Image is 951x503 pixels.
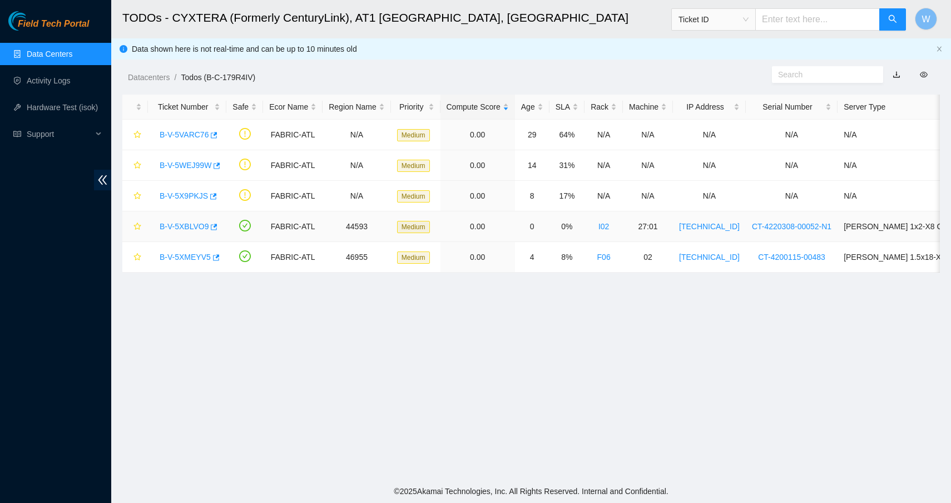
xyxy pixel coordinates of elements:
span: W [922,12,930,26]
span: Ticket ID [678,11,749,28]
span: Medium [397,221,430,233]
td: N/A [673,120,746,150]
span: Medium [397,251,430,264]
span: star [133,161,141,170]
td: N/A [746,120,838,150]
span: star [133,253,141,262]
td: 0.00 [440,120,515,150]
a: Todos (B-C-179R4IV) [181,73,255,82]
a: download [893,70,900,79]
td: N/A [623,120,673,150]
td: N/A [323,150,391,181]
td: FABRIC-ATL [263,181,323,211]
td: 4 [515,242,549,273]
td: 46955 [323,242,391,273]
span: Medium [397,160,430,172]
td: FABRIC-ATL [263,242,323,273]
span: exclamation-circle [239,189,251,201]
td: N/A [623,150,673,181]
td: N/A [746,181,838,211]
td: 8% [549,242,585,273]
button: star [128,187,142,205]
span: star [133,131,141,140]
td: 0.00 [440,150,515,181]
td: N/A [323,120,391,150]
a: F06 [597,253,611,262]
a: Data Centers [27,50,72,58]
input: Enter text here... [755,8,880,31]
span: Medium [397,190,430,203]
input: Search [778,68,868,81]
td: 8 [515,181,549,211]
span: eye [920,71,928,78]
td: 0.00 [440,181,515,211]
span: star [133,192,141,201]
td: N/A [746,150,838,181]
td: N/A [623,181,673,211]
span: search [888,14,897,25]
td: 0.00 [440,211,515,242]
button: W [915,8,937,30]
span: / [174,73,176,82]
button: star [128,126,142,144]
span: exclamation-circle [239,128,251,140]
button: star [128,156,142,174]
span: Field Tech Portal [18,19,89,29]
span: close [936,46,943,52]
td: 0% [549,211,585,242]
td: N/A [585,150,623,181]
td: FABRIC-ATL [263,150,323,181]
button: close [936,46,943,53]
a: Akamai TechnologiesField Tech Portal [8,20,89,34]
span: Support [27,123,92,145]
a: B-V-5XMEYV5 [160,253,211,262]
button: star [128,218,142,235]
td: N/A [323,181,391,211]
span: double-left [94,170,111,190]
a: CT-4220308-00052-N1 [752,222,831,231]
span: check-circle [239,220,251,231]
a: B-V-5VARC76 [160,130,209,139]
td: 0 [515,211,549,242]
td: N/A [585,120,623,150]
a: Activity Logs [27,76,71,85]
button: star [128,248,142,266]
td: 02 [623,242,673,273]
td: 44593 [323,211,391,242]
span: star [133,223,141,231]
a: I02 [598,222,609,231]
span: exclamation-circle [239,159,251,170]
td: 17% [549,181,585,211]
span: check-circle [239,250,251,262]
td: 31% [549,150,585,181]
td: FABRIC-ATL [263,120,323,150]
a: CT-4200115-00483 [758,253,825,262]
a: Datacenters [128,73,170,82]
a: B-V-5X9PKJS [160,191,208,200]
td: 29 [515,120,549,150]
a: B-V-5XBLVO9 [160,222,209,231]
footer: © 2025 Akamai Technologies, Inc. All Rights Reserved. Internal and Confidential. [111,480,951,503]
td: N/A [585,181,623,211]
td: 0.00 [440,242,515,273]
td: 14 [515,150,549,181]
a: B-V-5WEJ99W [160,161,211,170]
span: read [13,130,21,138]
button: search [879,8,906,31]
td: N/A [673,181,746,211]
a: [TECHNICAL_ID] [679,253,740,262]
a: [TECHNICAL_ID] [679,222,740,231]
td: N/A [673,150,746,181]
td: FABRIC-ATL [263,211,323,242]
button: download [884,66,909,83]
td: 64% [549,120,585,150]
td: 27:01 [623,211,673,242]
img: Akamai Technologies [8,11,56,31]
a: Hardware Test (isok) [27,103,98,112]
span: Medium [397,129,430,141]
